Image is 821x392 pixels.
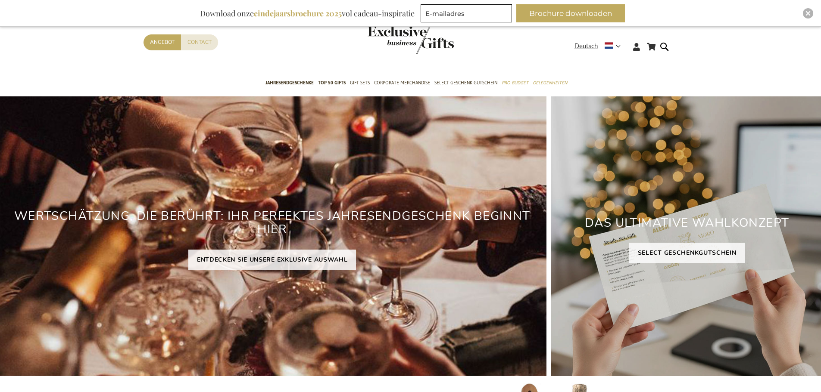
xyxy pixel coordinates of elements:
a: Angebot [144,34,181,50]
input: E-mailadres [421,4,512,22]
span: Jahresendgeschenke [265,78,314,87]
a: Contact [181,34,218,50]
span: Gelegenheiten [533,78,567,87]
span: Pro Budget [502,78,528,87]
b: eindejaarsbrochure 2025 [254,8,342,19]
div: Download onze vol cadeau-inspiratie [196,4,418,22]
div: Close [803,8,813,19]
a: SELECT GESCHENKGUTSCHEIN [629,243,745,263]
span: TOP 50 Gifts [318,78,346,87]
div: Deutsch [574,41,626,51]
span: Deutsch [574,41,598,51]
form: marketing offers and promotions [421,4,515,25]
span: Gift Sets [350,78,370,87]
a: ENTDECKEN SIE UNSERE EXKLUSIVE AUSWAHL [188,250,356,270]
span: Select Geschenk Gutschein [434,78,497,87]
img: Exclusive Business gifts logo [368,26,454,54]
img: Close [805,11,811,16]
a: store logo [368,26,411,54]
span: Corporate Merchandise [374,78,430,87]
button: Brochure downloaden [516,4,625,22]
